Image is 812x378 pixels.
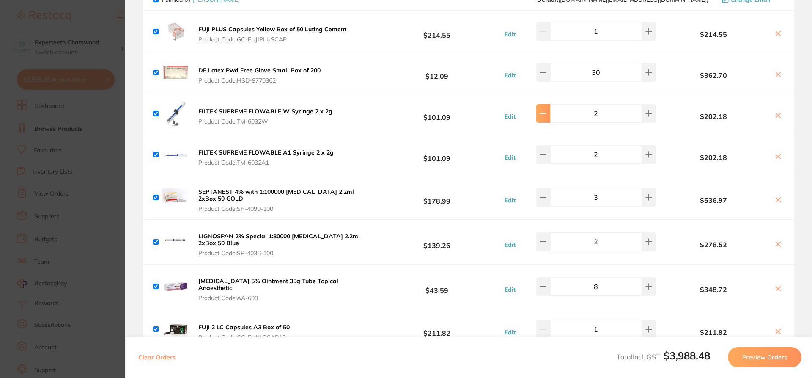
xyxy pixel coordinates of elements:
[374,147,500,163] b: $101.09
[196,188,374,212] button: SEPTANEST 4% with 1:100000 [MEDICAL_DATA] 2.2ml 2xBox 50 GOLD Product Code:SP-4090-100
[198,36,346,43] span: Product Code: GC-FUJIPLUSCAP
[658,196,769,204] b: $536.97
[658,30,769,38] b: $214.55
[198,295,371,301] span: Product Code: AA-608
[198,232,360,247] b: LIGNOSPAN 2% Special 1:80000 [MEDICAL_DATA] 2.2ml 2xBox 50 Blue
[502,196,518,204] button: Edit
[198,118,332,125] span: Product Code: TM-6032W
[658,72,769,79] b: $362.70
[196,108,335,125] button: FILTEK SUPREME FLOWABLE W Syringe 2 x 2g Product Code:TM-6032W
[502,72,518,79] button: Edit
[162,18,189,45] img: cGNucjdvOA
[664,349,710,362] b: $3,988.48
[198,159,334,166] span: Product Code: TM-6032A1
[198,108,332,115] b: FILTEK SUPREME FLOWABLE W Syringe 2 x 2g
[198,188,354,202] b: SEPTANEST 4% with 1:100000 [MEDICAL_DATA] 2.2ml 2xBox 50 GOLD
[162,184,189,211] img: cTBiMzRvMA
[196,25,349,43] button: FUJI PLUS Capsules Yellow Box of 50 Luting Cement Product Code:GC-FUJIPLUSCAP
[162,59,189,86] img: OGV5Z3k3dA
[196,232,374,257] button: LIGNOSPAN 2% Special 1:80000 [MEDICAL_DATA] 2.2ml 2xBox 50 Blue Product Code:SP-4036-100
[374,65,500,80] b: $12.09
[658,154,769,161] b: $202.18
[658,286,769,293] b: $348.72
[198,25,346,33] b: FUJI PLUS Capsules Yellow Box of 50 Luting Cement
[502,113,518,120] button: Edit
[196,323,292,341] button: FUJI 2 LC Capsules A3 Box of 50 Product Code:GC-FUJILCCAPA3
[162,100,189,127] img: ZXI2dW83Mw
[374,321,500,337] b: $211.82
[728,347,801,367] button: Preview Orders
[196,66,323,84] button: DE Latex Pwd Free Glove Small Box of 200 Product Code:HSD-9770362
[198,277,338,292] b: [MEDICAL_DATA] 5% Ointment 35g Tube Topical Anaesthetic
[198,205,371,212] span: Product Code: SP-4090-100
[374,106,500,121] b: $101.09
[658,113,769,120] b: $202.18
[162,141,189,168] img: cDJ6dGZzbA
[162,273,189,300] img: b3BqNmpjeg
[658,241,769,248] b: $278.52
[196,149,336,166] button: FILTEK SUPREME FLOWABLE A1 Syringe 2 x 2g Product Code:TM-6032A1
[502,154,518,161] button: Edit
[198,77,321,84] span: Product Code: HSD-9770362
[162,228,189,255] img: ajJtaGFzOA
[658,328,769,336] b: $211.82
[198,323,290,331] b: FUJI 2 LC Capsules A3 Box of 50
[502,328,518,336] button: Edit
[198,149,334,156] b: FILTEK SUPREME FLOWABLE A1 Syringe 2 x 2g
[374,190,500,205] b: $178.99
[502,30,518,38] button: Edit
[196,277,374,302] button: [MEDICAL_DATA] 5% Ointment 35g Tube Topical Anaesthetic Product Code:AA-608
[502,241,518,248] button: Edit
[198,250,371,257] span: Product Code: SP-4036-100
[162,316,189,343] img: Z3U0eXB0bA
[374,234,500,250] b: $139.26
[136,347,178,367] button: Clear Orders
[374,279,500,294] b: $43.59
[502,286,518,293] button: Edit
[617,353,710,361] span: Total Incl. GST
[198,334,290,341] span: Product Code: GC-FUJILCCAPA3
[374,24,500,39] b: $214.55
[198,66,321,74] b: DE Latex Pwd Free Glove Small Box of 200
